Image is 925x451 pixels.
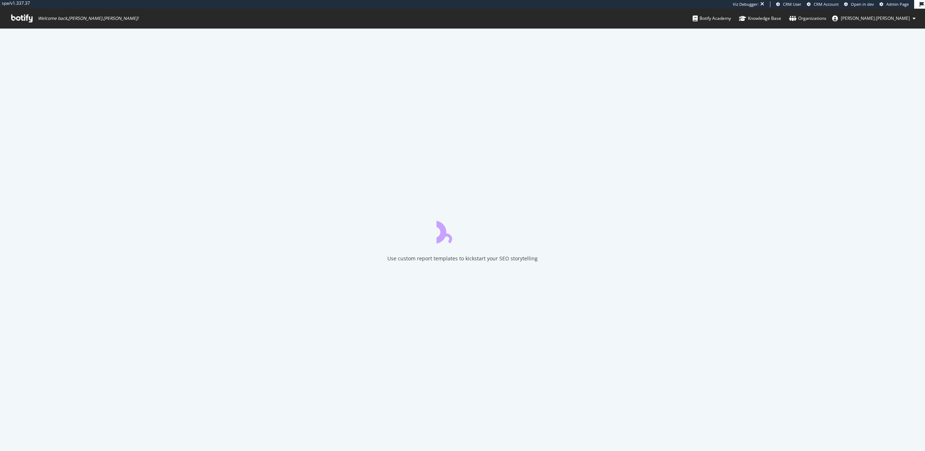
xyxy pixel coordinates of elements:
span: CRM User [783,1,801,7]
div: Viz Debugger: [733,1,759,7]
a: Organizations [789,9,826,28]
div: animation [436,217,489,243]
a: Admin Page [879,1,909,7]
div: Organizations [789,15,826,22]
span: robert.salerno [841,15,910,21]
div: Knowledge Base [739,15,781,22]
a: CRM User [776,1,801,7]
span: Open in dev [851,1,874,7]
span: Admin Page [886,1,909,7]
a: Open in dev [844,1,874,7]
span: Welcome back, [PERSON_NAME].[PERSON_NAME] ! [38,16,138,21]
a: Botify Academy [693,9,731,28]
button: [PERSON_NAME].[PERSON_NAME] [826,13,921,24]
div: Botify Academy [693,15,731,22]
span: CRM Account [814,1,839,7]
a: Knowledge Base [739,9,781,28]
a: CRM Account [807,1,839,7]
div: Use custom report templates to kickstart your SEO storytelling [387,255,538,262]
